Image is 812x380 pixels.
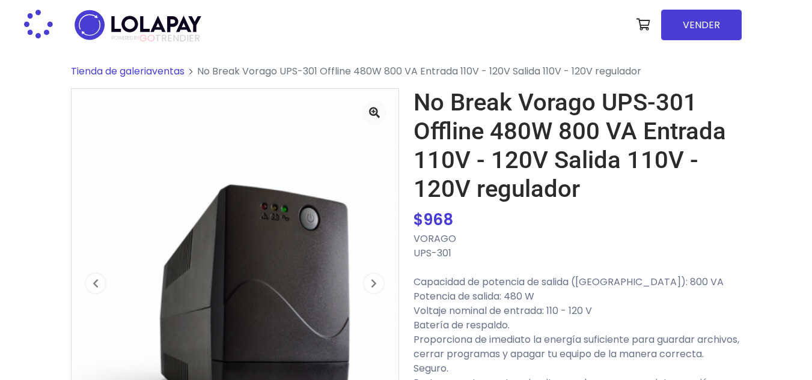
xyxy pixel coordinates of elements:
img: logo [71,6,205,44]
nav: breadcrumb [71,64,742,88]
span: 968 [423,209,453,231]
span: GO [139,31,155,45]
span: No Break Vorago UPS-301 Offline 480W 800 VA Entrada 110V - 120V Salida 110V - 120V regulador [197,64,641,78]
h1: No Break Vorago UPS-301 Offline 480W 800 VA Entrada 110V - 120V Salida 110V - 120V regulador [414,88,742,204]
span: TRENDIER [112,33,200,44]
span: POWERED BY [112,35,139,41]
div: $ [414,208,742,232]
a: Tienda de galeriaventas [71,64,185,78]
a: VENDER [661,10,742,40]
